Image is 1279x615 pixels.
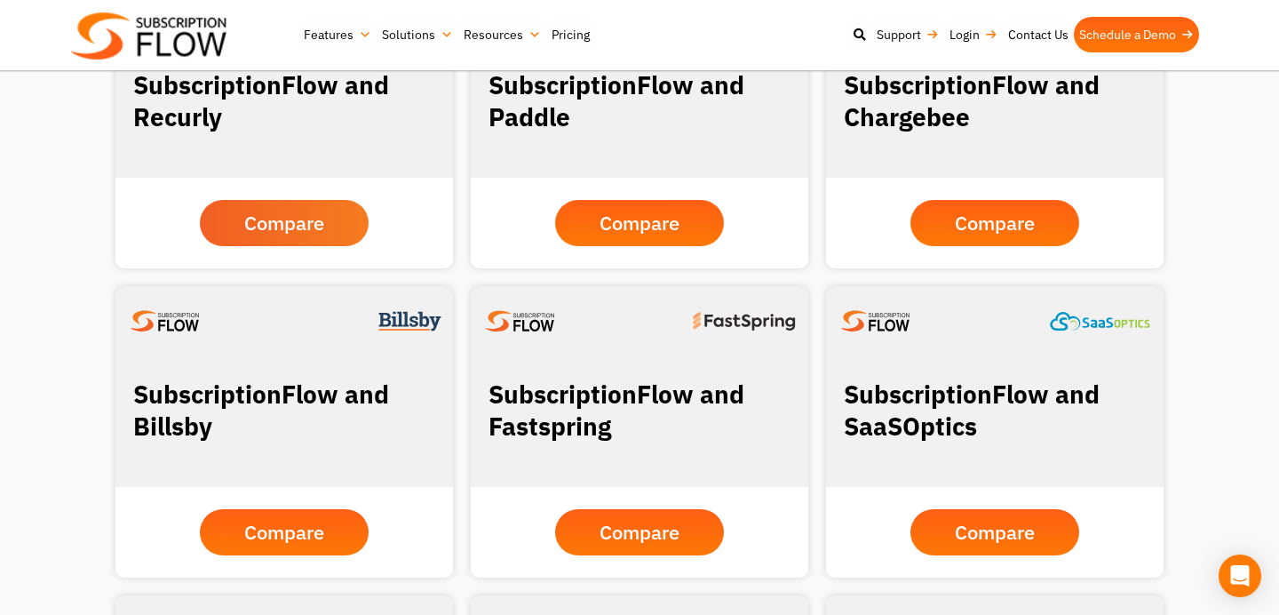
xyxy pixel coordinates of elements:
span: Compare [600,213,679,233]
img: Compare-FastSpring [480,308,799,335]
a: Compare [200,200,369,246]
a: Support [871,17,944,52]
a: Features [298,17,377,52]
a: Compare [910,509,1079,555]
span: Compare [955,523,1035,542]
a: Compare [555,509,724,555]
h3: SubscriptionFlow and Paddle [489,69,790,133]
span: Compare [244,523,324,542]
a: Solutions [377,17,458,52]
a: Schedule a Demo [1074,17,1199,52]
a: Compare [200,509,369,555]
h3: SubscriptionFlow and Recurly [133,69,435,133]
img: Compare-Billsby [124,308,444,335]
span: Compare [955,213,1035,233]
a: Compare [555,200,724,246]
img: Subscriptionflow [71,12,226,60]
a: Contact Us [1003,17,1074,52]
h3: SubscriptionFlow and Fastspring [489,379,790,443]
a: Login [944,17,1003,52]
a: Resources [458,17,546,52]
h3: SubscriptionFlow and SaaSOptics [844,379,1146,443]
a: Compare [910,200,1079,246]
h3: SubscriptionFlow and Billsby [133,379,435,443]
div: Open Intercom Messenger [1219,555,1261,597]
span: Compare [244,213,324,233]
span: Compare [600,523,679,542]
h3: SubscriptionFlow and Chargebee [844,69,1146,133]
a: Pricing [546,17,595,52]
img: Compare-SaaSoptics [835,308,1155,335]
